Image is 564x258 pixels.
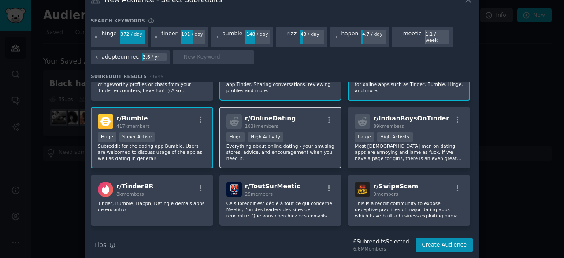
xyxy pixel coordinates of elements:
[245,115,296,122] span: r/ OnlineDating
[98,132,116,142] div: Huge
[98,200,206,213] p: Tinder, Bumble, Happn, Dating e demais apps de encontro
[102,53,139,61] div: adopteunmec
[353,238,409,246] div: 6 Subreddit s Selected
[245,191,273,197] span: 25 members
[373,191,398,197] span: 3 members
[116,123,150,129] span: 417k members
[184,53,251,61] input: New Keyword
[181,30,205,38] div: 191 / day
[245,123,278,129] span: 183k members
[355,200,463,219] p: This is a reddit community to expose deceptive practices of major dating apps which have built a ...
[142,53,167,61] div: 3.6 / yr
[116,183,153,190] span: r/ TinderBR
[98,182,113,197] img: TinderBR
[287,30,297,44] div: rizz
[245,183,301,190] span: r/ ToutSurMeetic
[373,115,449,122] span: r/ IndianBoysOnTinder
[91,18,145,24] h3: Search keywords
[403,30,422,44] div: meetic
[425,30,449,44] div: 1.1 / week
[377,132,413,142] div: High Activity
[226,182,242,197] img: ToutSurMeetic
[373,183,418,190] span: r/ SwipeScam
[91,73,147,79] span: Subreddit Results
[226,75,335,93] p: A community for discussing the online dating app Tinder. Sharing conversations, reviewing profile...
[416,238,474,253] button: Create Audience
[355,132,374,142] div: Large
[355,143,463,161] p: Most [DEMOGRAPHIC_DATA] men on dating apps are annoying and lame as fuck. If we have a page for g...
[226,200,335,219] p: Ce subreddit est dédié à tout ce qui concerne Meetic, l'un des leaders des sites de rencontre. Qu...
[98,114,113,129] img: Bumble
[355,75,463,93] p: A subreddit for exchanging advanced advice for online apps such as Tinder, Bumble, Hinge, and more.
[161,30,177,44] div: tinder
[248,132,283,142] div: High Activity
[245,30,270,38] div: 148 / day
[150,74,164,79] span: 46 / 49
[94,240,106,250] span: Tips
[353,246,409,252] div: 6.6M Members
[222,30,242,44] div: bumble
[102,30,117,44] div: hinge
[116,115,148,122] span: r/ Bumble
[116,191,144,197] span: 8k members
[91,237,119,253] button: Tips
[361,30,386,38] div: 4.7 / day
[226,143,335,161] p: Everything about online dating - your amusing stores, advice, and encouragement when you need it.
[300,30,324,38] div: 43 / day
[120,30,145,38] div: 372 / day
[98,143,206,161] p: Subreddit for the dating app Bumble. Users are welcomed to discuss usage of the app as well as da...
[119,132,155,142] div: Super Active
[226,132,245,142] div: Huge
[373,123,404,129] span: 89k members
[98,75,206,93] p: No matter a guy or a girl, share some cringeworthy profiles or chats from your Tinder encounters,...
[341,30,359,44] div: happn
[355,182,370,197] img: SwipeScam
